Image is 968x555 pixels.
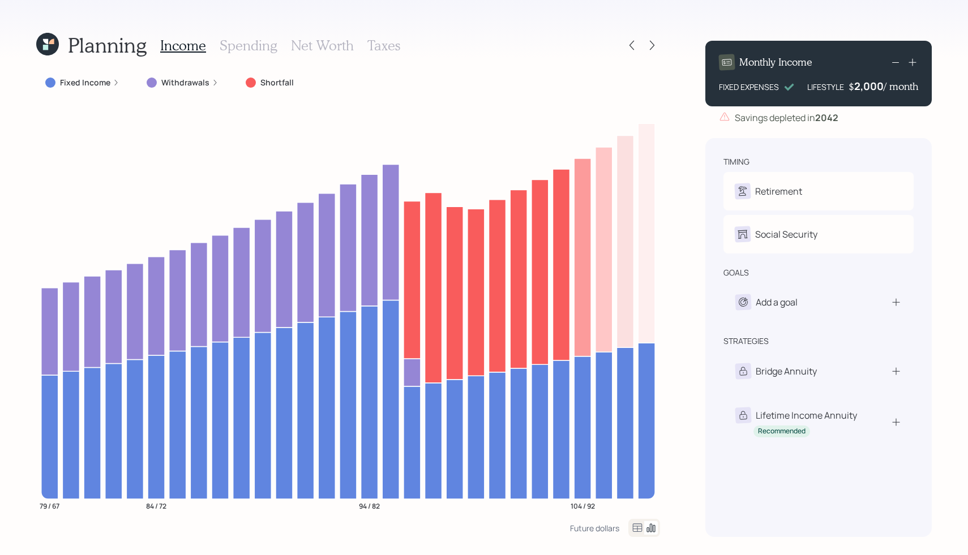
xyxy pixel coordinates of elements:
label: Shortfall [260,77,294,88]
h4: / month [884,80,918,93]
div: Add a goal [756,295,798,309]
h4: $ [849,80,854,93]
div: Social Security [755,227,817,241]
h1: Planning [68,33,147,57]
div: Bridge Annuity [756,364,817,378]
tspan: 104 / 92 [571,501,595,510]
div: Recommended [758,427,806,436]
div: LIFESTYLE [807,81,844,93]
h3: Net Worth [291,37,354,54]
h3: Income [160,37,206,54]
div: Savings depleted in [735,111,838,124]
tspan: 79 / 67 [40,501,59,510]
div: goals [723,267,749,278]
div: Future dollars [570,523,619,534]
h4: Monthly Income [739,56,812,68]
h3: Spending [220,37,277,54]
label: Fixed Income [60,77,110,88]
b: 2042 [815,111,838,124]
tspan: 84 / 72 [146,501,166,510]
div: strategies [723,335,769,347]
div: FIXED EXPENSES [719,81,779,93]
div: Retirement [755,184,802,198]
div: 2,000 [854,79,884,93]
div: Lifetime Income Annuity [756,408,857,422]
h3: Taxes [367,37,400,54]
tspan: 94 / 82 [359,501,380,510]
div: timing [723,156,749,167]
label: Withdrawals [161,77,209,88]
